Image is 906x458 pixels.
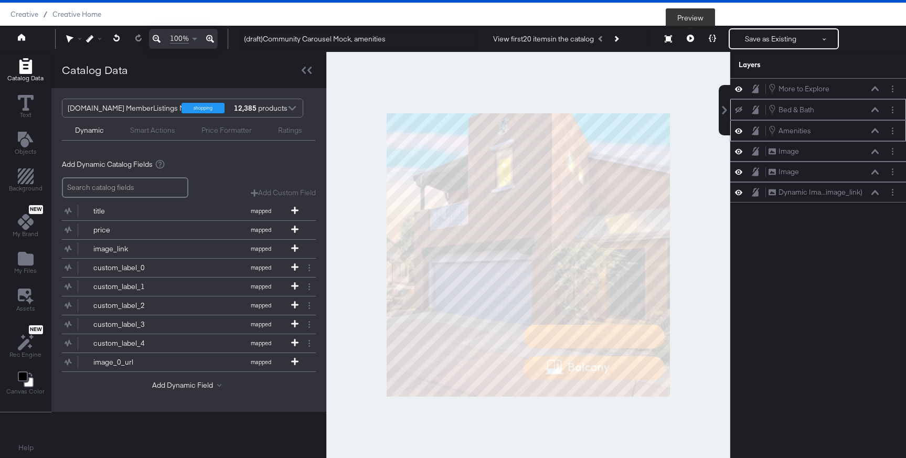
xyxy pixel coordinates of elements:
button: custom_label_0mapped [62,259,303,277]
div: ImageLayer Options [730,141,906,162]
span: Text [20,111,31,119]
button: Image [768,166,800,177]
div: custom_label_1mapped [62,278,316,296]
button: NewRec Engine [3,323,48,362]
button: Layer Options [887,187,898,198]
button: Add Rectangle [1,56,50,86]
button: Add Files [8,249,43,279]
div: AmenitiesLayer Options [730,120,906,141]
div: Layers [739,60,846,70]
button: custom_label_3mapped [62,315,303,334]
button: custom_label_4mapped [62,334,303,353]
span: mapped [232,207,290,215]
button: titlemapped [62,202,303,220]
span: Objects [15,147,37,156]
div: Catalog Data [62,62,128,78]
div: More to ExploreLayer Options [730,78,906,99]
div: Bed & BathLayer Options [730,99,906,120]
button: custom_label_1mapped [62,278,303,296]
div: Amenities [779,126,811,136]
span: Creative [10,10,38,18]
span: mapped [232,339,290,347]
span: Catalog Data [7,74,44,82]
button: pricemapped [62,221,303,239]
button: Image [768,146,800,157]
span: mapped [232,358,290,366]
button: image_linkmapped [62,240,303,258]
div: image_0_url [93,357,169,367]
span: New [29,206,43,213]
a: Creative Home [52,10,101,18]
div: price [93,225,169,235]
button: Layer Options [887,104,898,115]
div: custom_label_3mapped [62,315,316,334]
button: Layer Options [887,146,898,157]
button: Add Rectangle [3,166,49,196]
button: More to Explore [768,83,830,94]
div: ImageLayer Options [730,162,906,182]
div: custom_label_2mapped [62,296,316,315]
div: Image [779,146,799,156]
span: mapped [232,226,290,233]
div: titlemapped [62,202,316,220]
span: mapped [232,321,290,328]
div: image_0_urlmapped [62,353,316,371]
div: custom_label_4mapped [62,334,316,353]
button: Next Product [609,29,623,48]
div: custom_label_0mapped [62,259,316,277]
span: 100% [170,34,189,44]
span: Background [9,184,42,193]
button: Dynamic Ima...image_link) [768,187,863,198]
div: shopping [182,103,225,113]
button: Layer Options [887,166,898,177]
button: Add Text [8,129,43,159]
div: custom_label_2 [93,301,169,311]
button: Add Custom Field [251,188,316,198]
strong: 12,385 [232,99,258,117]
div: custom_label_0 [93,263,169,273]
button: NewMy Brand [6,203,45,242]
div: Ratings [278,125,302,135]
div: custom_label_1 [93,282,169,292]
div: image_linkmapped [62,240,316,258]
span: Add Dynamic Catalog Fields [62,159,153,169]
span: / [38,10,52,18]
div: products [232,99,264,117]
div: Image [779,167,799,177]
div: custom_label_3 [93,319,169,329]
span: Assets [16,304,35,313]
div: Smart Actions [130,125,175,135]
div: View first 20 items in the catalog [493,34,594,44]
button: Bed & Bath [768,104,815,115]
div: [DOMAIN_NAME] MemberListings MST [68,99,193,117]
button: Layer Options [887,83,898,94]
span: My Files [14,267,37,275]
div: Dynamic [75,125,104,135]
span: mapped [232,245,290,252]
input: Search catalog fields [62,177,188,198]
div: Bed & Bath [779,105,814,115]
button: Save as Existing [730,29,812,48]
div: pricemapped [62,221,316,239]
div: Price Formatter [201,125,252,135]
div: More to Explore [779,84,829,94]
span: mapped [232,283,290,290]
div: Dynamic Ima...image_link)Layer Options [730,182,906,203]
div: title [93,206,169,216]
button: Layer Options [887,125,898,136]
span: Canvas Color [6,387,45,396]
button: Assets [10,285,41,316]
div: custom_label_4 [93,338,169,348]
button: Amenities [768,125,812,136]
span: mapped [232,302,290,309]
button: custom_label_2mapped [62,296,303,315]
button: Text [12,92,40,122]
span: My Brand [13,230,38,238]
a: Help [18,443,34,453]
span: Rec Engine [9,350,41,359]
button: Add Dynamic Field [152,380,226,390]
div: Dynamic Ima...image_link) [779,187,862,197]
button: Help [11,439,41,457]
